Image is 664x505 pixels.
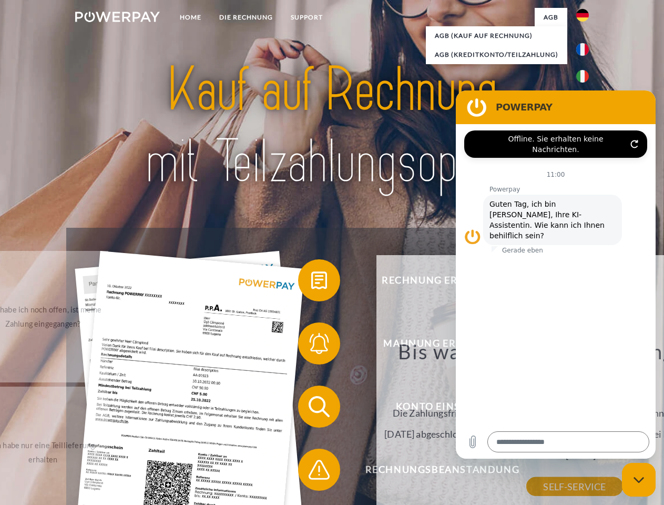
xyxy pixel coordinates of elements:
iframe: Messaging-Fenster [456,90,656,459]
a: AGB (Kauf auf Rechnung) [426,26,567,45]
a: DIE RECHNUNG [210,8,282,27]
button: Rechnungsbeanstandung [298,449,571,491]
a: SELF-SERVICE [526,477,622,496]
img: logo-powerpay-white.svg [75,12,160,22]
a: Home [171,8,210,27]
iframe: Schaltfläche zum Öffnen des Messaging-Fensters; Konversation läuft [622,463,656,497]
img: qb_search.svg [306,393,332,420]
button: Konto einsehen [298,386,571,428]
img: qb_warning.svg [306,457,332,483]
a: SUPPORT [282,8,332,27]
a: agb [535,8,567,27]
img: de [576,9,589,22]
img: fr [576,43,589,56]
a: AGB (Kreditkonto/Teilzahlung) [426,45,567,64]
img: it [576,70,589,83]
img: title-powerpay_de.svg [100,50,564,201]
